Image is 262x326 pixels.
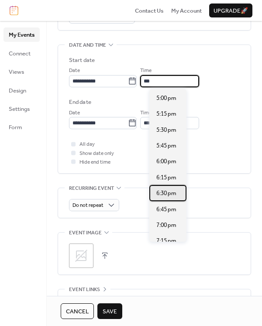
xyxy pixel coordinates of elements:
[156,205,176,214] span: 6:45 pm
[3,46,40,60] a: Connect
[69,244,93,268] div: ;
[214,7,248,15] span: Upgrade 🚀
[156,157,176,166] span: 6:00 pm
[61,303,94,319] button: Cancel
[156,94,176,103] span: 5:00 pm
[103,307,117,316] span: Save
[156,141,176,150] span: 5:45 pm
[69,184,114,192] span: Recurring event
[135,6,164,15] a: Contact Us
[69,66,80,75] span: Date
[69,229,102,237] span: Event image
[156,237,176,245] span: 7:15 pm
[69,285,100,294] span: Event links
[9,68,24,76] span: Views
[9,31,34,39] span: My Events
[79,140,95,149] span: All day
[209,3,252,17] button: Upgrade🚀
[69,56,95,65] div: Start date
[10,6,18,15] img: logo
[58,289,251,308] div: •••
[9,86,26,95] span: Design
[135,7,164,15] span: Contact Us
[156,173,176,182] span: 6:15 pm
[66,307,89,316] span: Cancel
[9,105,30,113] span: Settings
[69,41,106,50] span: Date and time
[3,120,40,134] a: Form
[3,102,40,116] a: Settings
[69,109,80,117] span: Date
[9,123,22,132] span: Form
[156,189,176,198] span: 6:30 pm
[156,221,176,230] span: 7:00 pm
[72,200,103,210] span: Do not repeat
[3,83,40,97] a: Design
[171,7,202,15] span: My Account
[171,6,202,15] a: My Account
[69,98,91,106] div: End date
[156,126,176,134] span: 5:30 pm
[3,65,40,79] a: Views
[156,110,176,118] span: 5:15 pm
[79,149,114,158] span: Show date only
[97,303,122,319] button: Save
[79,158,110,167] span: Hide end time
[140,66,152,75] span: Time
[3,27,40,41] a: My Events
[9,49,31,58] span: Connect
[140,109,152,117] span: Time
